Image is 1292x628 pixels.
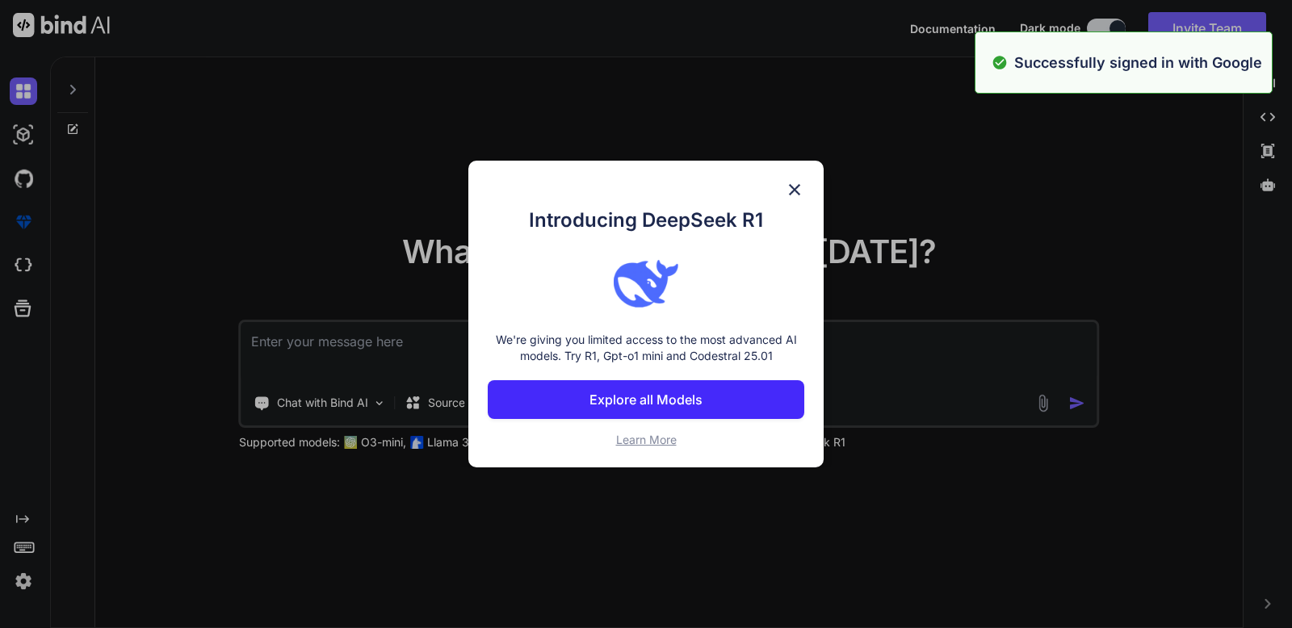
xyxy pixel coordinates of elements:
button: Explore all Models [488,380,804,419]
p: We're giving you limited access to the most advanced AI models. Try R1, Gpt-o1 mini and Codestral... [488,332,804,364]
img: close [785,180,804,199]
p: Explore all Models [589,390,703,409]
p: Successfully signed in with Google [1014,52,1262,73]
img: bind logo [614,251,678,316]
h1: Introducing DeepSeek R1 [488,206,804,235]
img: alert [992,52,1008,73]
span: Learn More [616,433,677,446]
